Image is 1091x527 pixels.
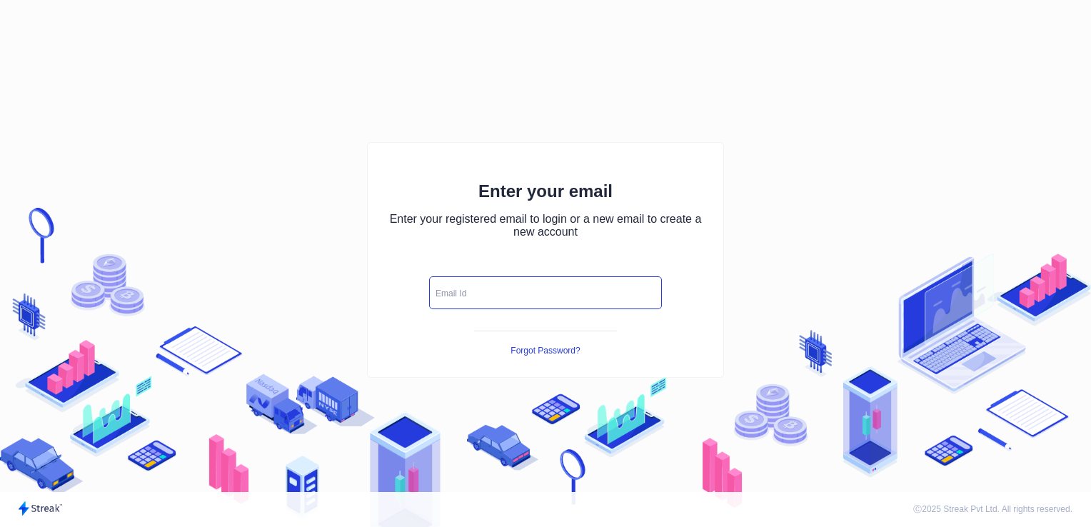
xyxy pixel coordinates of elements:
[511,346,580,356] button: Forgot Password?
[429,276,662,309] input: Email Id
[909,503,1077,516] button: Ⓒ2025 Streak Pvt Ltd. All rights reserved.
[19,501,62,516] img: streak_logo
[389,181,702,201] p: Enter your email
[389,213,702,239] p: Enter your registered email to login or a new email to create a new account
